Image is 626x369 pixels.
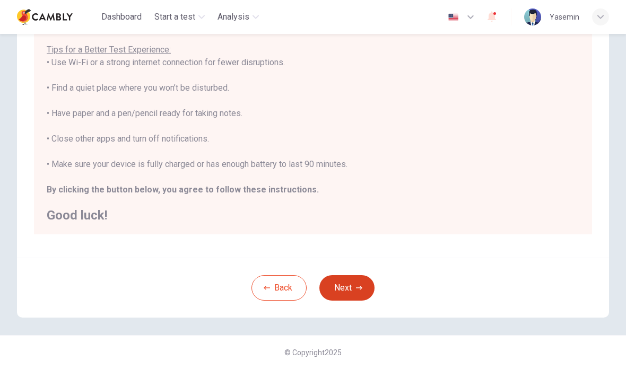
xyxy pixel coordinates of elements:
[319,275,375,301] button: Next
[218,11,249,23] span: Analysis
[447,13,460,21] img: en
[524,8,541,25] img: Profile picture
[150,7,209,27] button: Start a test
[17,6,97,28] a: Cambly logo
[550,11,579,23] div: Yasemin
[154,11,195,23] span: Start a test
[47,184,319,195] b: By clicking the button below, you agree to follow these instructions.
[213,7,263,27] button: Analysis
[284,348,342,357] span: © Copyright 2025
[47,209,579,222] h2: Good luck!
[47,45,171,55] u: Tips for a Better Test Experience:
[97,7,146,27] button: Dashboard
[17,6,73,28] img: Cambly logo
[101,11,142,23] span: Dashboard
[251,275,307,301] button: Back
